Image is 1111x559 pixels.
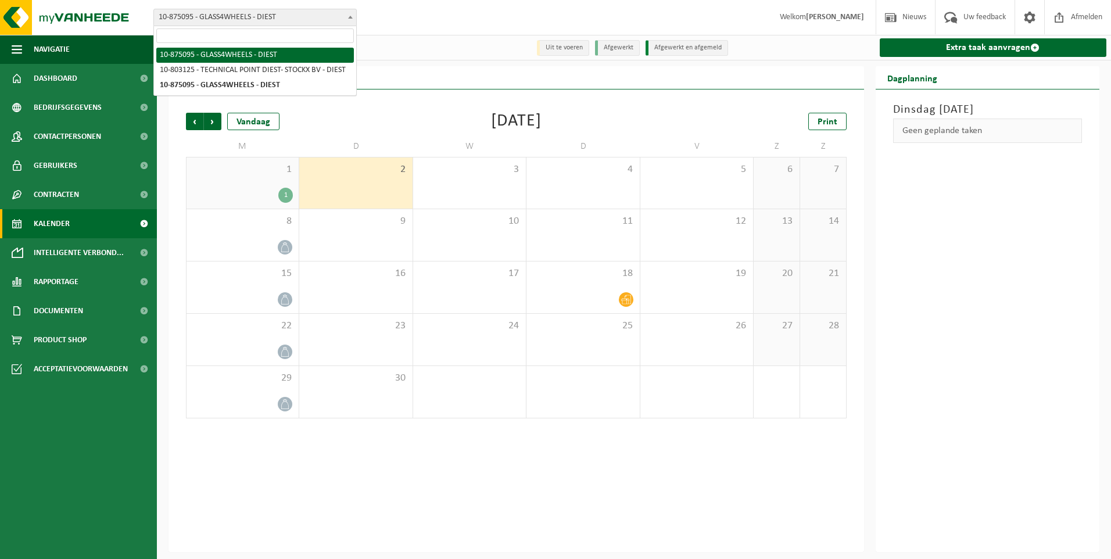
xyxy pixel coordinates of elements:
span: Vorige [186,113,203,130]
td: V [640,136,754,157]
span: 6 [759,163,794,176]
td: Z [754,136,800,157]
span: Dashboard [34,64,77,93]
span: 7 [806,163,840,176]
span: 13 [759,215,794,228]
span: Kalender [34,209,70,238]
span: 10-875095 - GLASS4WHEELS - DIEST [154,9,356,26]
span: Contactpersonen [34,122,101,151]
span: 3 [419,163,520,176]
td: D [526,136,640,157]
h2: Dagplanning [876,66,949,89]
li: Afgewerkt [595,40,640,56]
span: 27 [759,320,794,332]
span: Volgende [204,113,221,130]
span: 17 [419,267,520,280]
li: Afgewerkt en afgemeld [646,40,728,56]
li: 10-875095 - GLASS4WHEELS - DIEST [156,48,354,63]
span: 12 [646,215,747,228]
span: 18 [532,267,633,280]
span: 20 [759,267,794,280]
span: 14 [806,215,840,228]
span: 11 [532,215,633,228]
span: 19 [646,267,747,280]
li: Uit te voeren [537,40,589,56]
a: Print [808,113,847,130]
span: 22 [192,320,293,332]
span: 28 [806,320,840,332]
span: Acceptatievoorwaarden [34,354,128,384]
span: Print [818,117,837,127]
span: 21 [806,267,840,280]
span: 8 [192,215,293,228]
span: Navigatie [34,35,70,64]
span: Product Shop [34,325,87,354]
h3: Dinsdag [DATE] [893,101,1083,119]
li: 10-803125 - TECHNICAL POINT DIEST- STOCKX BV - DIEST [156,63,354,78]
span: 9 [305,215,406,228]
span: 29 [192,372,293,385]
span: 10 [419,215,520,228]
td: M [186,136,299,157]
div: Vandaag [227,113,279,130]
td: W [413,136,526,157]
span: Documenten [34,296,83,325]
span: 15 [192,267,293,280]
span: 5 [646,163,747,176]
span: 10-875095 - GLASS4WHEELS - DIEST [153,9,357,26]
span: 30 [305,372,406,385]
span: Intelligente verbond... [34,238,124,267]
span: 4 [532,163,633,176]
a: Extra taak aanvragen [880,38,1107,57]
td: Z [800,136,847,157]
span: 26 [646,320,747,332]
li: 10-875095 - GLASS4WHEELS - DIEST [156,78,354,93]
span: Contracten [34,180,79,209]
span: Gebruikers [34,151,77,180]
span: 2 [305,163,406,176]
span: 24 [419,320,520,332]
span: 25 [532,320,633,332]
div: Geen geplande taken [893,119,1083,143]
span: 23 [305,320,406,332]
strong: [PERSON_NAME] [806,13,864,21]
div: 1 [278,188,293,203]
span: 1 [192,163,293,176]
td: D [299,136,413,157]
div: [DATE] [491,113,542,130]
span: Bedrijfsgegevens [34,93,102,122]
span: Rapportage [34,267,78,296]
span: 16 [305,267,406,280]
